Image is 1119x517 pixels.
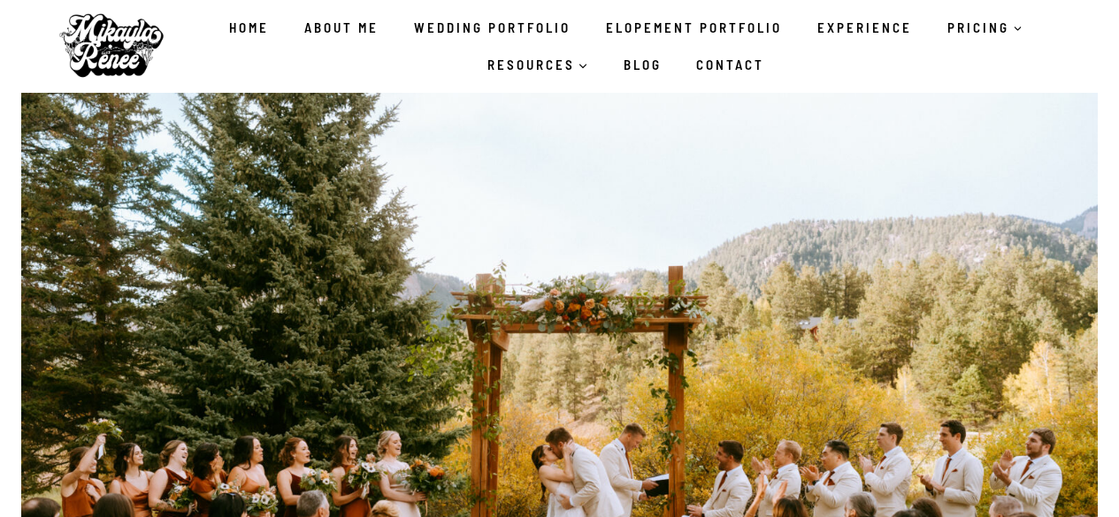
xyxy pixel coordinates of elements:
[178,9,1074,83] nav: Primary Navigation
[800,9,930,46] a: Experience
[287,9,396,46] a: About Me
[588,9,800,46] a: Elopement Portfolio
[947,17,1023,38] span: PRICING
[211,9,287,46] a: Home
[930,9,1040,46] a: PRICING
[606,46,679,83] a: Blog
[487,54,588,75] span: RESOURCES
[678,46,782,83] a: Contact
[470,46,606,83] a: RESOURCES
[396,9,588,46] a: Wedding Portfolio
